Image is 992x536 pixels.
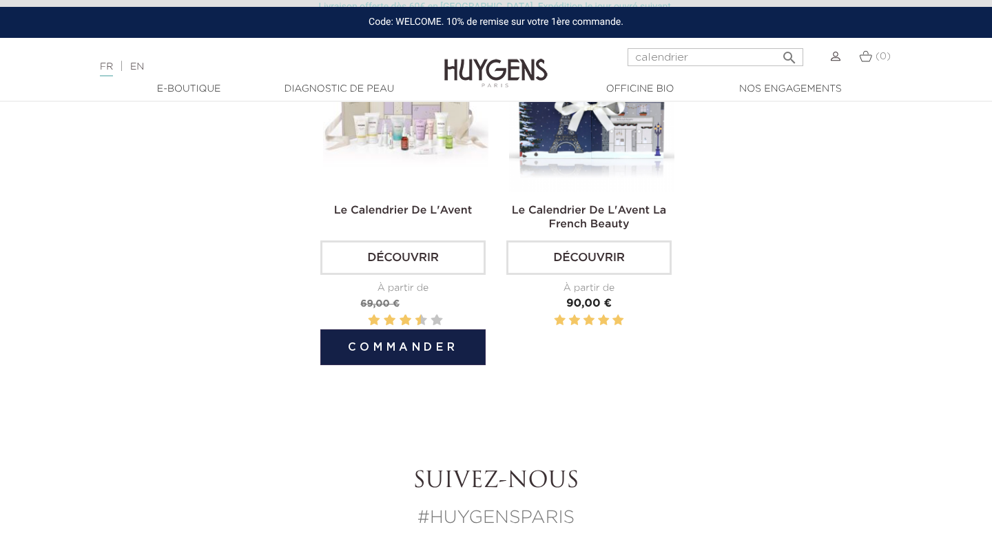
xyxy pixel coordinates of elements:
label: 4 [598,312,609,329]
a: FR [100,62,113,76]
a: EN [130,62,144,72]
label: 5 [397,312,399,329]
h2: Suivez-nous [114,468,878,495]
a: Officine Bio [571,82,709,96]
button: Commander [320,329,486,365]
label: 1 [365,312,367,329]
i:  [781,45,798,62]
label: 10 [433,312,440,329]
button:  [777,44,802,63]
div: | [93,59,403,75]
label: 6 [402,312,409,329]
a: Le Calendrier de l'Avent La French Beauty [512,205,667,230]
span: 90,00 € [566,298,612,309]
div: À partir de [320,281,486,296]
img: Calendrier de l'avent 2024 avec une sélection de produits français et naturels [509,27,674,192]
label: 4 [386,312,393,329]
a: Le Calendrier de L'Avent [334,205,472,216]
a: Nos engagements [721,82,859,96]
a: Découvrir [320,240,486,275]
label: 3 [583,312,595,329]
span: 69,00 € [360,299,400,309]
label: 1 [554,312,565,329]
span: (0) [876,52,891,61]
label: 9 [428,312,431,329]
img: Huygens [444,37,548,90]
a: E-Boutique [120,82,258,96]
label: 2 [569,312,580,329]
label: 5 [612,312,623,329]
a: Diagnostic de peau [270,82,408,96]
label: 2 [371,312,378,329]
label: 3 [381,312,383,329]
a: Découvrir [506,240,672,275]
input: Rechercher [628,48,803,66]
p: #HUYGENSPARIS [114,505,878,532]
label: 8 [417,312,424,329]
div: À partir de [506,281,672,296]
label: 7 [413,312,415,329]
